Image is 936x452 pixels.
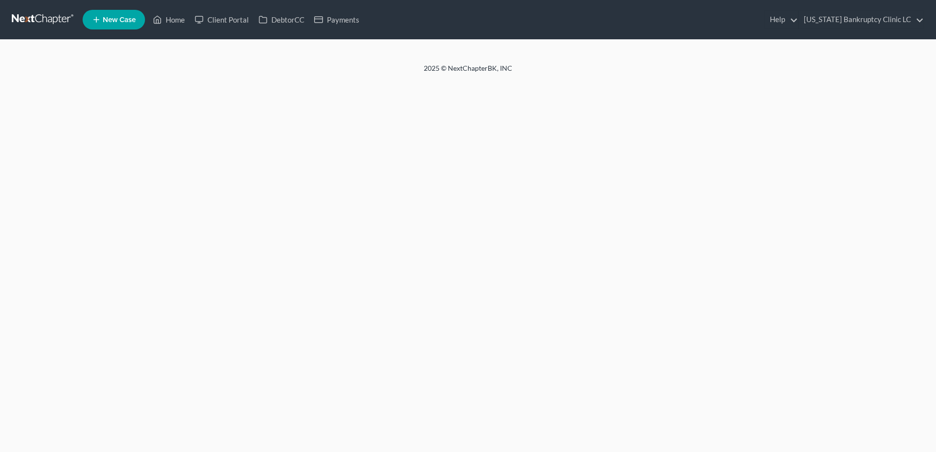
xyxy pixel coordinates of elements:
a: Home [148,11,190,28]
a: Help [765,11,798,28]
a: DebtorCC [254,11,309,28]
a: [US_STATE] Bankruptcy Clinic LC [799,11,924,28]
div: 2025 © NextChapterBK, INC [188,63,748,81]
a: Payments [309,11,364,28]
a: Client Portal [190,11,254,28]
new-legal-case-button: New Case [83,10,145,29]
